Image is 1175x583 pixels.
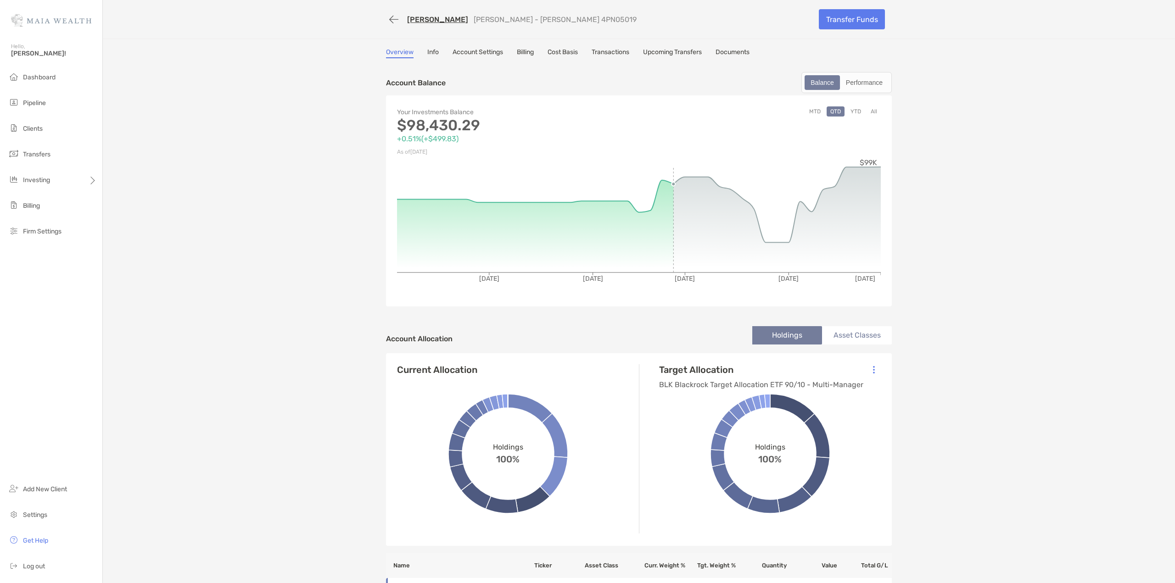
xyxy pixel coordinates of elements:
[23,562,45,570] span: Log out
[23,202,40,210] span: Billing
[860,158,877,167] tspan: $99K
[386,77,446,89] p: Account Balance
[386,553,534,578] th: Name
[752,326,822,344] li: Holdings
[397,133,639,144] p: +0.51% ( +$499.83 )
[23,99,46,107] span: Pipeline
[838,553,892,578] th: Total G/L
[675,275,695,283] tspan: [DATE]
[716,48,750,58] a: Documents
[427,48,439,58] a: Info
[8,483,19,494] img: add_new_client icon
[386,334,453,343] h4: Account Allocation
[659,379,863,390] p: BLK Blackrock Target Allocation ETF 90/10 - Multi-Manager
[11,50,97,57] span: [PERSON_NAME]!
[873,366,875,374] img: Icon List Menu
[855,275,875,283] tspan: [DATE]
[659,364,863,375] h4: Target Allocation
[8,148,19,159] img: transfers icon
[23,73,56,81] span: Dashboard
[822,326,892,344] li: Asset Classes
[23,511,47,519] span: Settings
[397,364,477,375] h4: Current Allocation
[755,443,785,451] span: Holdings
[801,72,892,93] div: segmented control
[806,76,839,89] div: Balance
[23,228,62,235] span: Firm Settings
[8,534,19,545] img: get-help icon
[8,174,19,185] img: investing icon
[548,48,578,58] a: Cost Basis
[841,76,888,89] div: Performance
[386,48,414,58] a: Overview
[496,451,520,465] span: 100%
[23,150,50,158] span: Transfers
[584,553,635,578] th: Asset Class
[867,106,881,117] button: All
[8,509,19,520] img: settings icon
[643,48,702,58] a: Upcoming Transfers
[23,537,48,544] span: Get Help
[686,553,736,578] th: Tgt. Weight %
[397,106,639,118] p: Your Investments Balance
[8,225,19,236] img: firm-settings icon
[8,97,19,108] img: pipeline icon
[819,9,885,29] a: Transfer Funds
[11,4,91,37] img: Zoe Logo
[8,200,19,211] img: billing icon
[397,146,639,158] p: As of [DATE]
[474,15,637,24] p: [PERSON_NAME] - [PERSON_NAME] 4PN05019
[827,106,845,117] button: QTD
[453,48,503,58] a: Account Settings
[635,553,685,578] th: Curr. Weight %
[778,275,799,283] tspan: [DATE]
[787,553,838,578] th: Value
[23,125,43,133] span: Clients
[479,275,499,283] tspan: [DATE]
[8,122,19,133] img: clients icon
[758,451,782,465] span: 100%
[407,15,468,24] a: [PERSON_NAME]
[8,560,19,571] img: logout icon
[736,553,787,578] th: Quantity
[583,275,603,283] tspan: [DATE]
[493,443,523,451] span: Holdings
[23,485,67,493] span: Add New Client
[517,48,534,58] a: Billing
[397,120,639,131] p: $98,430.29
[23,176,50,184] span: Investing
[847,106,865,117] button: YTD
[8,71,19,82] img: dashboard icon
[534,553,584,578] th: Ticker
[592,48,629,58] a: Transactions
[806,106,824,117] button: MTD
